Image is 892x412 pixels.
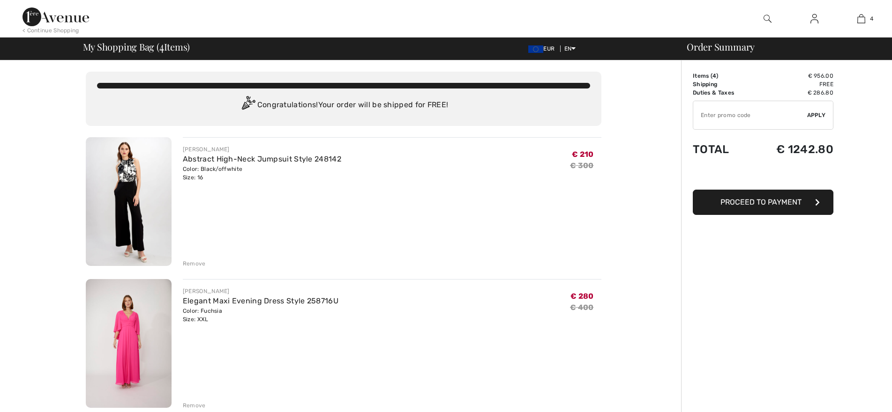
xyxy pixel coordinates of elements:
img: search the website [764,13,772,24]
td: Free [752,80,833,88]
span: € 280 [570,292,594,301]
img: Elegant Maxi Evening Dress Style 258716U [86,279,172,408]
img: 1ère Avenue [22,7,89,26]
a: 4 [838,13,884,24]
div: < Continue Shopping [22,26,79,35]
td: € 1242.80 [752,133,833,165]
div: Congratulations! Your order will be shipped for FREE! [97,96,590,115]
span: My Shopping Bag ( Items) [83,42,190,51]
td: Duties & Taxes [693,88,752,97]
input: Promo code [693,101,807,129]
a: Sign In [803,13,826,25]
div: [PERSON_NAME] [183,287,338,295]
span: EN [564,45,576,52]
a: Abstract High-Neck Jumpsuit Style 248142 [183,154,341,163]
img: Congratulation2.svg [239,96,257,115]
s: € 400 [570,303,594,312]
span: € 210 [572,150,594,159]
div: Order Summary [675,42,886,51]
img: Euro [528,45,543,53]
div: Color: Fuchsia Size: XXL [183,307,338,324]
td: € 286.80 [752,88,833,97]
td: Shipping [693,80,752,88]
img: Abstract High-Neck Jumpsuit Style 248142 [86,137,172,266]
div: Remove [183,401,206,410]
div: Remove [183,259,206,268]
button: Proceed to Payment [693,190,833,215]
span: Apply [807,111,826,119]
img: My Info [810,13,818,24]
a: Elegant Maxi Evening Dress Style 258716U [183,296,338,305]
span: 4 [870,15,873,23]
iframe: PayPal [693,165,833,186]
img: My Bag [857,13,865,24]
div: [PERSON_NAME] [183,145,341,154]
span: EUR [528,45,558,52]
span: 4 [159,40,164,52]
div: Color: Black/offwhite Size: 16 [183,165,341,182]
td: Total [693,133,752,165]
span: 4 [712,73,716,79]
span: Proceed to Payment [720,198,802,206]
td: € 956.00 [752,72,833,80]
td: Items ( ) [693,72,752,80]
s: € 300 [570,161,594,170]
